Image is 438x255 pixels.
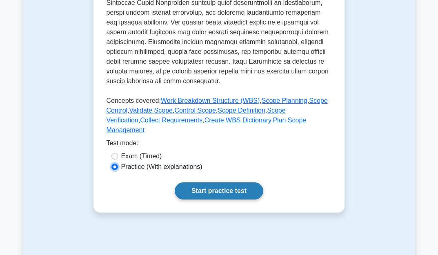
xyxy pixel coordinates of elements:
[121,151,162,161] label: Exam (Timed)
[175,182,263,200] a: Start practice test
[262,97,307,104] a: Scope Planning
[161,97,260,104] a: Work Breakdown Structure (WBS)
[107,138,332,151] div: Test mode:
[174,107,216,114] a: Control Scope
[140,117,202,124] a: Collect Requirements
[218,107,265,114] a: Scope Definition
[107,96,332,138] p: Concepts covered: , , , , , , , , ,
[121,162,202,172] label: Practice (With explanations)
[107,117,307,133] a: Plan Scope Management
[205,117,271,124] a: Create WBS Dictionary
[129,107,173,114] a: Validate Scope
